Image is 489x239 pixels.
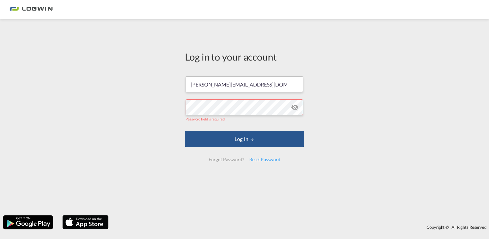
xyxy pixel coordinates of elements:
[3,215,53,230] img: google.png
[186,76,303,92] input: Enter email/phone number
[291,103,299,111] md-icon: icon-eye-off
[112,222,489,233] div: Copyright © . All Rights Reserved
[185,131,304,147] button: LOGIN
[247,154,283,165] div: Reset Password
[206,154,246,165] div: Forgot Password?
[62,215,109,230] img: apple.png
[10,3,53,17] img: bc73a0e0d8c111efacd525e4c8ad7d32.png
[186,117,224,121] span: Password field is required
[185,50,304,63] div: Log in to your account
